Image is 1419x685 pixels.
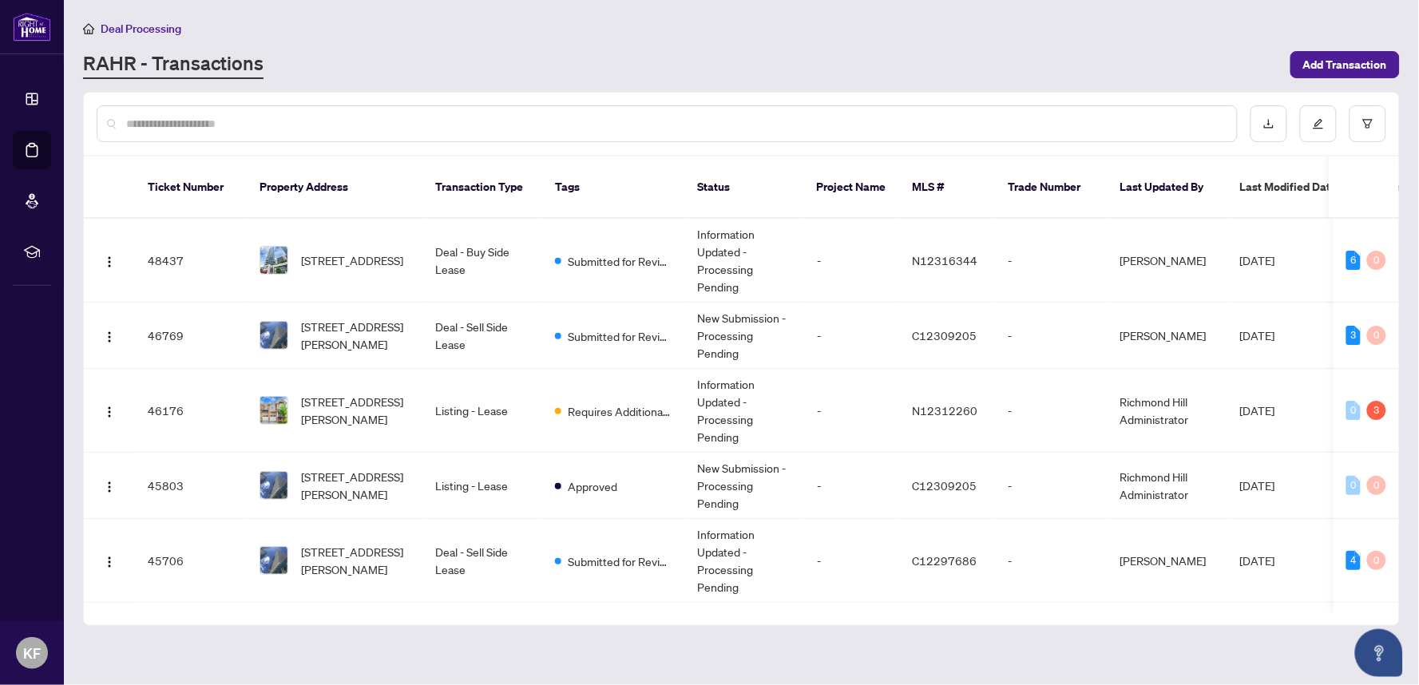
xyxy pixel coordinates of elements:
[1108,156,1227,219] th: Last Updated By
[1240,403,1275,418] span: [DATE]
[684,303,804,369] td: New Submission - Processing Pending
[996,303,1108,369] td: -
[260,322,287,349] img: thumbnail-img
[542,156,684,219] th: Tags
[135,369,247,453] td: 46176
[1367,551,1386,570] div: 0
[913,253,978,267] span: N12316344
[804,519,900,603] td: -
[568,252,672,270] span: Submitted for Review
[684,369,804,453] td: Information Updated - Processing Pending
[422,369,542,453] td: Listing - Lease
[804,453,900,519] td: -
[1108,519,1227,603] td: [PERSON_NAME]
[996,519,1108,603] td: -
[804,156,900,219] th: Project Name
[260,472,287,499] img: thumbnail-img
[301,468,410,503] span: [STREET_ADDRESS][PERSON_NAME]
[1300,105,1337,142] button: edit
[260,547,287,574] img: thumbnail-img
[1367,326,1386,345] div: 0
[684,519,804,603] td: Information Updated - Processing Pending
[568,327,672,345] span: Submitted for Review
[260,397,287,424] img: thumbnail-img
[1240,178,1338,196] span: Last Modified Date
[135,156,247,219] th: Ticket Number
[83,50,264,79] a: RAHR - Transactions
[97,548,122,573] button: Logo
[913,328,977,342] span: C12309205
[1346,401,1361,420] div: 0
[301,318,410,353] span: [STREET_ADDRESS][PERSON_NAME]
[684,156,804,219] th: Status
[247,156,422,219] th: Property Address
[1240,328,1275,342] span: [DATE]
[260,247,287,274] img: thumbnail-img
[135,519,247,603] td: 45706
[422,453,542,519] td: Listing - Lease
[1346,326,1361,345] div: 3
[135,453,247,519] td: 45803
[1290,51,1400,78] button: Add Transaction
[684,219,804,303] td: Information Updated - Processing Pending
[996,453,1108,519] td: -
[422,303,542,369] td: Deal - Sell Side Lease
[301,543,410,578] span: [STREET_ADDRESS][PERSON_NAME]
[301,393,410,428] span: [STREET_ADDRESS][PERSON_NAME]
[23,642,41,664] span: KF
[1350,105,1386,142] button: filter
[1346,251,1361,270] div: 6
[1313,118,1324,129] span: edit
[568,477,617,495] span: Approved
[1303,52,1387,77] span: Add Transaction
[913,403,978,418] span: N12312260
[103,481,116,493] img: Logo
[1240,478,1275,493] span: [DATE]
[301,251,403,269] span: [STREET_ADDRESS]
[913,478,977,493] span: C12309205
[1263,118,1274,129] span: download
[900,156,996,219] th: MLS #
[996,219,1108,303] td: -
[422,219,542,303] td: Deal - Buy Side Lease
[1240,253,1275,267] span: [DATE]
[1108,369,1227,453] td: Richmond Hill Administrator
[568,552,672,570] span: Submitted for Review
[913,553,977,568] span: C12297686
[804,369,900,453] td: -
[97,398,122,423] button: Logo
[1108,219,1227,303] td: [PERSON_NAME]
[103,331,116,343] img: Logo
[1240,553,1275,568] span: [DATE]
[568,402,672,420] span: Requires Additional Docs
[1108,303,1227,369] td: [PERSON_NAME]
[996,369,1108,453] td: -
[1355,629,1403,677] button: Open asap
[13,12,51,42] img: logo
[1367,251,1386,270] div: 0
[103,556,116,568] img: Logo
[1346,476,1361,495] div: 0
[1108,453,1227,519] td: Richmond Hill Administrator
[1367,401,1386,420] div: 3
[1251,105,1287,142] button: download
[97,247,122,273] button: Logo
[97,323,122,348] button: Logo
[422,156,542,219] th: Transaction Type
[1362,118,1373,129] span: filter
[101,22,181,36] span: Deal Processing
[996,156,1108,219] th: Trade Number
[103,406,116,418] img: Logo
[804,303,900,369] td: -
[804,219,900,303] td: -
[103,255,116,268] img: Logo
[135,219,247,303] td: 48437
[97,473,122,498] button: Logo
[684,453,804,519] td: New Submission - Processing Pending
[1346,551,1361,570] div: 4
[135,303,247,369] td: 46769
[83,23,94,34] span: home
[422,519,542,603] td: Deal - Sell Side Lease
[1367,476,1386,495] div: 0
[1227,156,1371,219] th: Last Modified Date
